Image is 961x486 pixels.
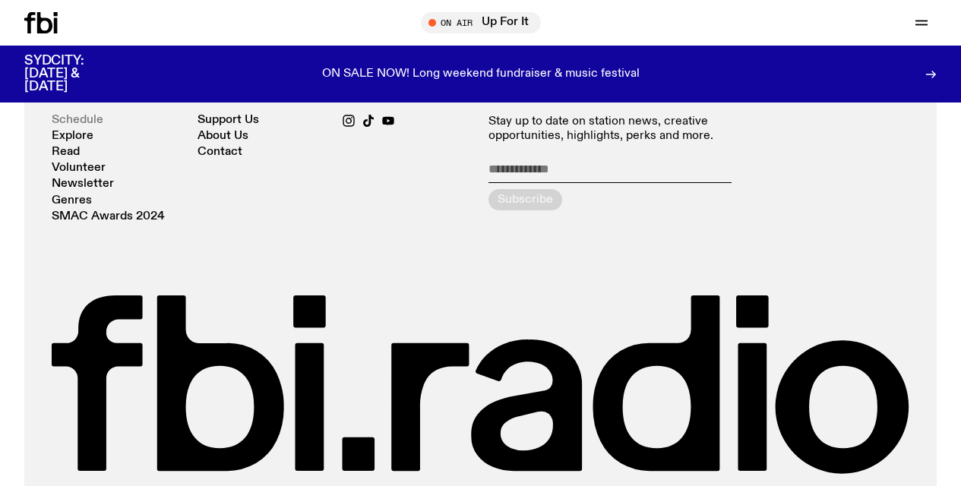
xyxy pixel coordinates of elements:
a: Volunteer [52,163,106,174]
a: Explore [52,131,93,142]
a: Genres [52,195,92,207]
a: About Us [198,131,248,142]
button: On AirUp For It [421,12,541,33]
a: Read [52,147,80,158]
a: Schedule [52,115,103,126]
a: Newsletter [52,178,114,190]
button: Subscribe [488,189,562,210]
p: ON SALE NOW! Long weekend fundraiser & music festival [322,68,640,81]
p: Stay up to date on station news, creative opportunities, highlights, perks and more. [488,115,764,144]
a: Contact [198,147,242,158]
a: SMAC Awards 2024 [52,211,165,222]
a: Support Us [198,115,259,126]
h3: SYDCITY: [DATE] & [DATE] [24,55,122,93]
